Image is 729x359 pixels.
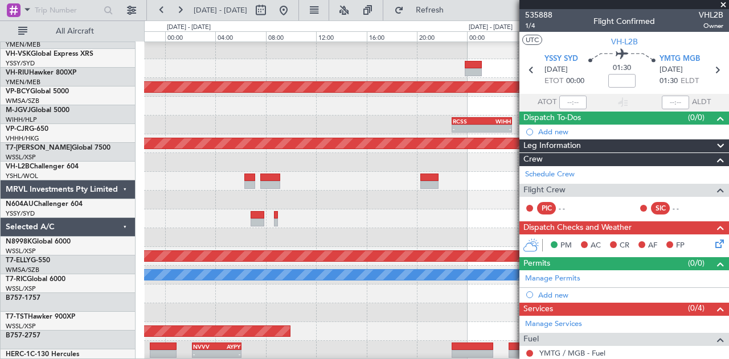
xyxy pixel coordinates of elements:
[216,343,240,350] div: AYPY
[537,202,556,214] div: PIC
[673,203,698,213] div: - -
[6,97,39,105] a: WMSA/SZB
[6,238,71,245] a: N8998KGlobal 6000
[30,27,120,35] span: All Aircraft
[523,303,553,316] span: Services
[6,163,79,170] a: VH-L2BChallenger 604
[6,209,35,218] a: YSSY/SYD
[522,35,542,45] button: UTC
[6,88,30,95] span: VP-BCY
[651,202,670,214] div: SIC
[688,302,705,314] span: (0/4)
[544,64,568,76] span: [DATE]
[215,31,265,42] div: 04:00
[6,153,36,162] a: WSSL/XSP
[544,76,563,87] span: ETOT
[6,126,48,133] a: VP-CJRG-650
[453,118,482,125] div: RCSS
[6,266,39,274] a: WMSA/SZB
[6,351,30,358] span: HERC-1
[6,322,36,331] a: WSSL/XSP
[417,31,467,42] div: 20:00
[193,343,217,350] div: NVVV
[6,295,28,302] span: B757-1
[6,134,39,143] a: VHHH/HKG
[523,139,581,152] span: Leg Information
[6,78,40,86] a: YMEN/MEB
[6,332,28,339] span: B757-2
[560,240,572,251] span: PM
[593,15,655,27] div: Flight Confirmed
[389,1,457,19] button: Refresh
[6,295,40,302] a: B757-1757
[6,313,75,320] a: T7-TSTHawker 900XP
[216,350,240,357] div: -
[620,240,629,251] span: CR
[525,273,580,284] a: Manage Permits
[591,240,601,251] span: AC
[6,172,38,180] a: YSHL/WOL
[544,53,578,65] span: YSSY SYD
[660,76,678,87] span: 01:30
[35,2,100,19] input: Trip Number
[660,53,700,65] span: YMTG MGB
[316,31,366,42] div: 12:00
[538,97,556,108] span: ATOT
[559,96,587,109] input: --:--
[523,112,581,125] span: Dispatch To-Dos
[699,9,723,21] span: VHL2B
[467,31,517,42] div: 00:00
[611,36,638,48] span: VH-L2B
[6,276,27,283] span: T7-RIC
[482,125,511,132] div: -
[6,201,83,208] a: N604AUChallenger 604
[6,257,50,264] a: T7-ELLYG-550
[193,350,217,357] div: -
[539,348,605,358] a: YMTG / MGB - Fuel
[538,127,723,137] div: Add new
[559,203,584,213] div: - -
[6,163,30,170] span: VH-L2B
[525,319,582,330] a: Manage Services
[6,107,69,114] a: M-JGVJGlobal 5000
[699,21,723,31] span: Owner
[692,97,711,108] span: ALDT
[6,145,110,151] a: T7-[PERSON_NAME]Global 7500
[194,5,247,15] span: [DATE] - [DATE]
[266,31,316,42] div: 08:00
[482,118,511,125] div: WIHH
[6,51,93,57] a: VH-VSKGlobal Express XRS
[648,240,657,251] span: AF
[525,9,552,21] span: 535888
[523,257,550,270] span: Permits
[6,115,37,124] a: WIHH/HLP
[688,257,705,269] span: (0/0)
[6,247,36,255] a: WSSL/XSP
[566,76,584,87] span: 00:00
[167,23,211,32] div: [DATE] - [DATE]
[6,238,32,245] span: N8998K
[523,221,632,234] span: Dispatch Checks and Weather
[6,69,76,76] a: VH-RIUHawker 800XP
[13,22,124,40] button: All Aircraft
[523,333,539,346] span: Fuel
[6,107,31,114] span: M-JGVJ
[6,59,35,68] a: YSSY/SYD
[6,126,29,133] span: VP-CJR
[6,257,31,264] span: T7-ELLY
[523,184,566,197] span: Flight Crew
[6,351,79,358] a: HERC-1C-130 Hercules
[6,284,36,293] a: WSSL/XSP
[6,276,65,283] a: T7-RICGlobal 6000
[406,6,454,14] span: Refresh
[6,69,29,76] span: VH-RIU
[6,201,34,208] span: N604AU
[525,169,575,180] a: Schedule Crew
[613,63,631,74] span: 01:30
[6,51,31,57] span: VH-VSK
[6,332,40,339] a: B757-2757
[523,153,543,166] span: Crew
[525,21,552,31] span: 1/4
[469,23,513,32] div: [DATE] - [DATE]
[6,145,72,151] span: T7-[PERSON_NAME]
